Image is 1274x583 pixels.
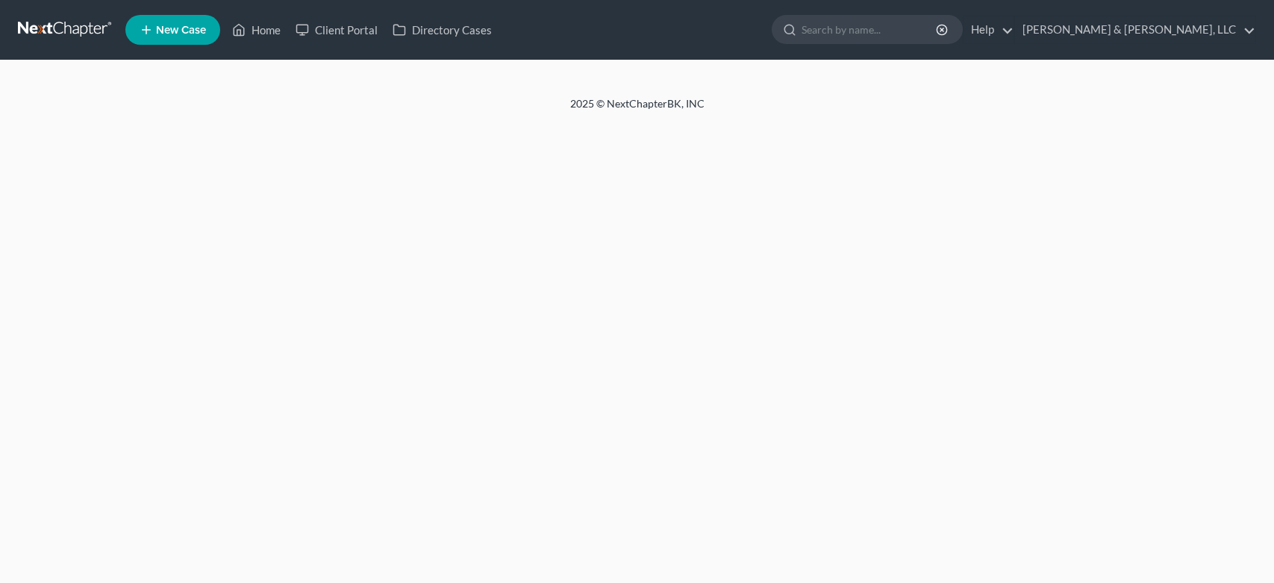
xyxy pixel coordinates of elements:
a: Help [964,16,1014,43]
a: Client Portal [288,16,385,43]
span: New Case [156,25,206,36]
a: Directory Cases [385,16,499,43]
a: [PERSON_NAME] & [PERSON_NAME], LLC [1015,16,1255,43]
a: Home [225,16,288,43]
input: Search by name... [802,16,938,43]
div: 2025 © NextChapterBK, INC [212,96,1063,123]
